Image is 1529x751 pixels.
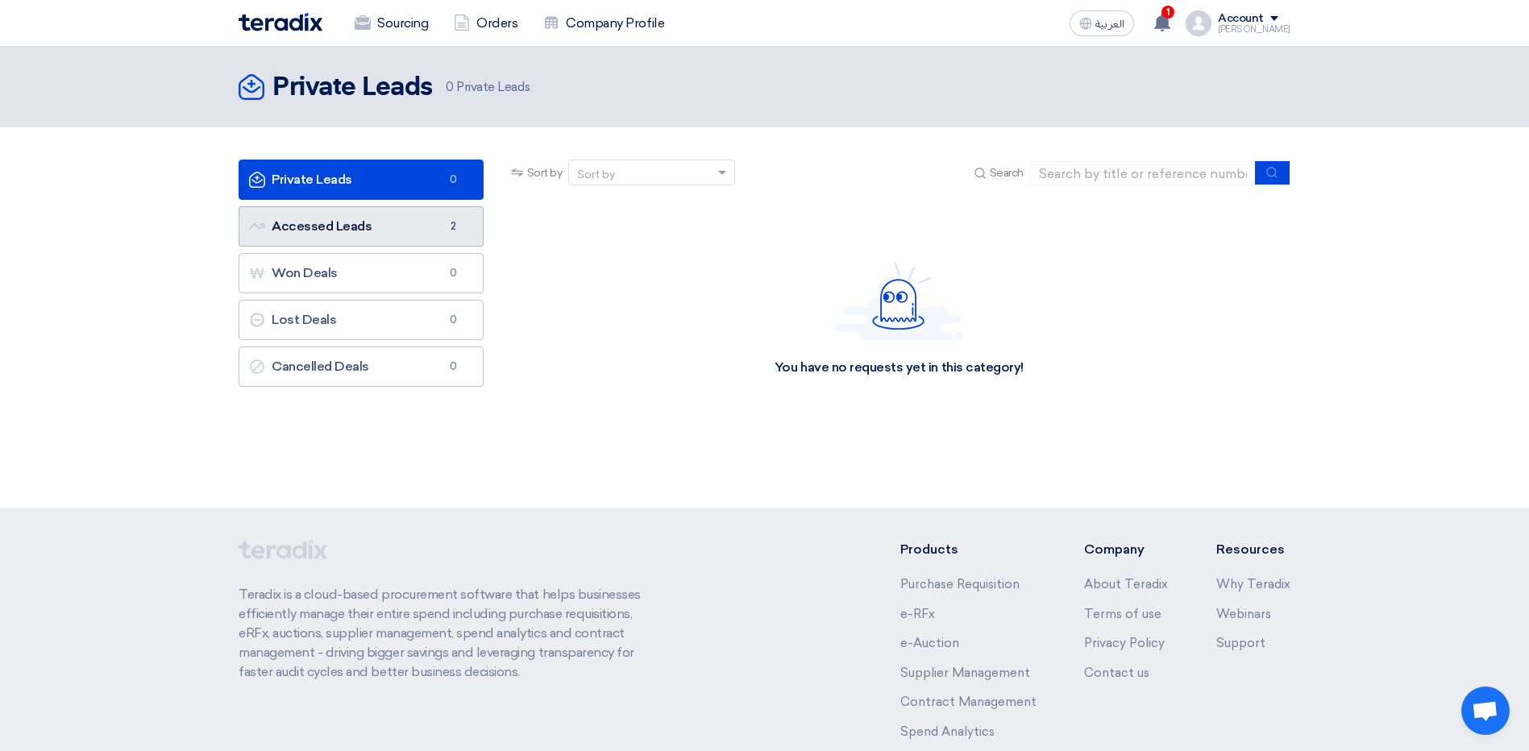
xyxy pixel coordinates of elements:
img: Hello [834,262,963,340]
a: Contact us [1084,666,1149,680]
span: العربية [1095,19,1124,30]
span: 0 [444,265,463,281]
a: Supplier Management [900,666,1030,680]
span: Sort by [527,164,563,181]
li: Products [900,540,1037,559]
input: Search by title or reference number [1030,161,1256,185]
a: About Teradix [1084,577,1168,591]
a: Why Teradix [1216,577,1290,591]
a: Contract Management [900,695,1037,709]
a: Spend Analytics [900,724,995,739]
a: Webinars [1216,607,1271,621]
span: 0 [444,359,463,375]
a: Company Profile [530,6,677,41]
li: Company [1084,540,1168,559]
span: Search [990,164,1024,181]
img: Teradix logo [239,13,322,31]
a: Lost Deals0 [239,300,484,340]
a: Purchase Requisition [900,577,1020,591]
div: Account [1218,12,1264,26]
a: Privacy Policy [1084,636,1165,650]
li: Resources [1216,540,1290,559]
a: Sourcing [342,6,441,41]
button: العربية [1070,10,1134,36]
h2: Private Leads [272,72,433,104]
span: 2 [444,218,463,234]
img: profile_test.png [1186,10,1211,36]
div: Sort by [577,166,615,183]
a: Private Leads0 [239,160,484,200]
a: Accessed Leads2 [239,206,484,247]
div: [PERSON_NAME] [1218,25,1290,34]
span: 1 [1161,6,1174,19]
p: Teradix is a cloud-based procurement software that helps businesses efficiently manage their enti... [239,585,659,682]
div: Open chat [1461,687,1510,735]
span: Private Leads [446,78,530,97]
a: Terms of use [1084,607,1161,621]
span: 0 [446,80,454,94]
a: Orders [441,6,530,41]
a: e-Auction [900,636,959,650]
a: e-RFx [900,607,935,621]
span: 0 [444,172,463,188]
a: Support [1216,636,1265,650]
a: Cancelled Deals0 [239,346,484,387]
span: 0 [444,312,463,328]
a: Won Deals0 [239,253,484,293]
div: You have no requests yet in this category! [775,359,1024,376]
